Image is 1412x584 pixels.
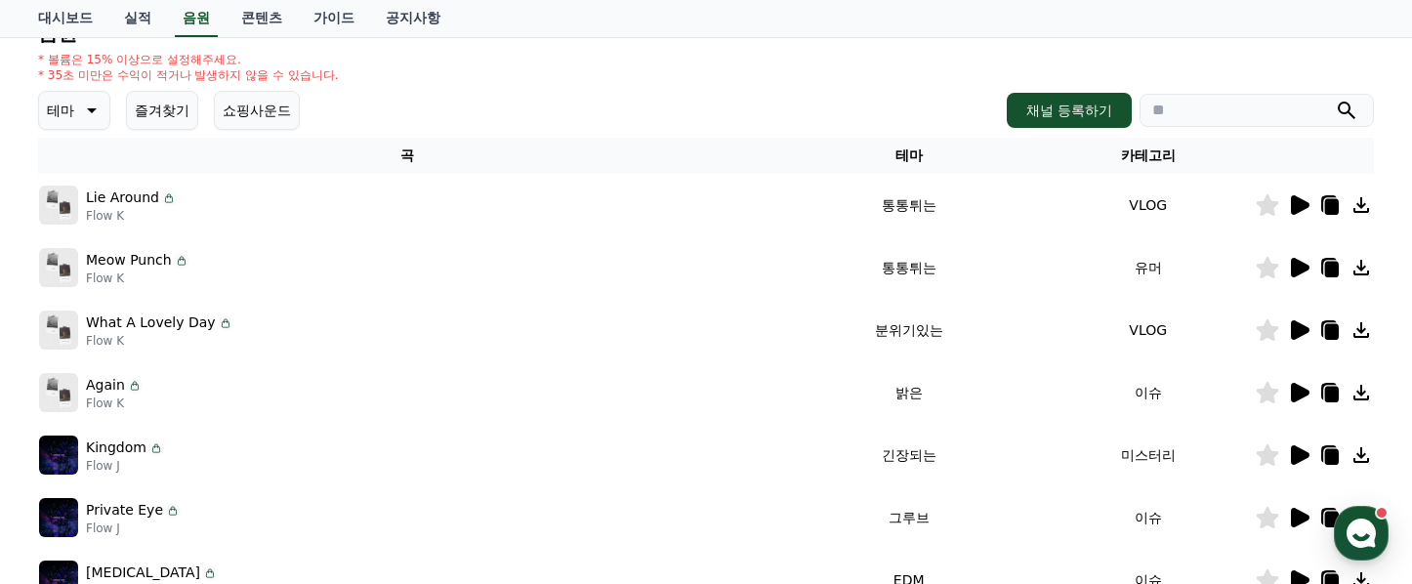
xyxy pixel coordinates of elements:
button: 채널 등록하기 [1007,93,1132,128]
button: 즐겨찾기 [126,91,198,130]
p: Again [86,375,125,396]
p: * 35초 미만은 수익이 적거나 발생하지 않을 수 있습니다. [38,67,339,83]
td: 분위기있는 [776,299,1041,361]
p: Flow K [86,396,143,411]
th: 카테고리 [1041,138,1255,174]
th: 곡 [38,138,776,174]
a: 대화 [129,422,252,471]
td: 미스터리 [1041,424,1255,486]
p: Flow K [86,208,177,224]
td: 통통튀는 [776,174,1041,236]
td: VLOG [1041,299,1255,361]
p: * 볼륨은 15% 이상으로 설정해주세요. [38,52,339,67]
span: 대화 [179,452,202,468]
img: music [39,248,78,287]
p: Flow K [86,333,233,349]
a: 설정 [252,422,375,471]
p: 테마 [47,97,74,124]
p: What A Lovely Day [86,313,216,333]
p: Lie Around [86,188,159,208]
p: Flow J [86,458,164,474]
p: Flow J [86,521,181,536]
p: Kingdom [86,438,146,458]
td: 유머 [1041,236,1255,299]
td: 이슈 [1041,486,1255,549]
img: music [39,311,78,350]
img: music [39,436,78,475]
td: 이슈 [1041,361,1255,424]
button: 테마 [38,91,110,130]
td: 통통튀는 [776,236,1041,299]
button: 쇼핑사운드 [214,91,300,130]
h4: 음원 [38,22,1374,44]
p: [MEDICAL_DATA] [86,563,200,583]
p: Private Eye [86,500,163,521]
img: music [39,498,78,537]
a: 홈 [6,422,129,471]
span: 설정 [302,451,325,467]
td: 그루브 [776,486,1041,549]
td: 긴장되는 [776,424,1041,486]
th: 테마 [776,138,1041,174]
p: Meow Punch [86,250,172,271]
img: music [39,186,78,225]
td: 밝은 [776,361,1041,424]
span: 홈 [62,451,73,467]
img: music [39,373,78,412]
td: VLOG [1041,174,1255,236]
p: Flow K [86,271,189,286]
